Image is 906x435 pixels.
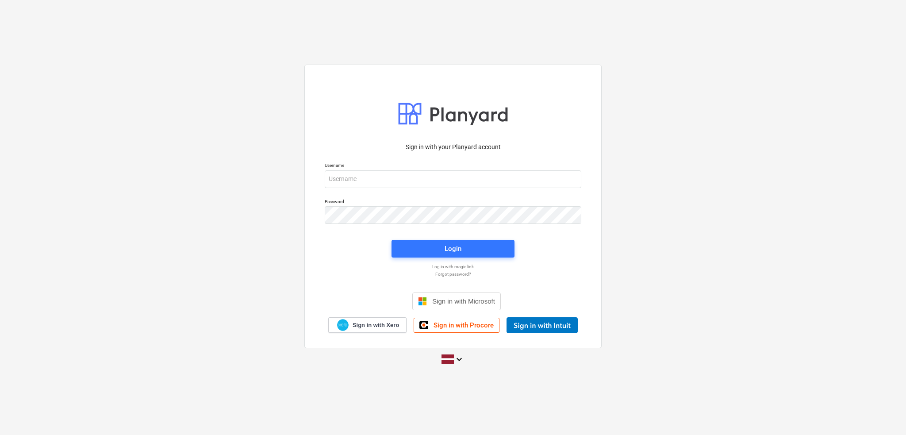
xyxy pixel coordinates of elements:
[325,199,581,206] p: Password
[325,162,581,170] p: Username
[432,297,495,305] span: Sign in with Microsoft
[454,354,465,365] i: keyboard_arrow_down
[414,318,499,333] a: Sign in with Procore
[392,240,514,258] button: Login
[337,319,349,331] img: Xero logo
[325,170,581,188] input: Username
[328,317,407,333] a: Sign in with Xero
[320,264,586,269] a: Log in with magic link
[325,142,581,152] p: Sign in with your Planyard account
[320,271,586,277] a: Forgot password?
[418,297,427,306] img: Microsoft logo
[353,321,399,329] span: Sign in with Xero
[445,243,461,254] div: Login
[434,321,494,329] span: Sign in with Procore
